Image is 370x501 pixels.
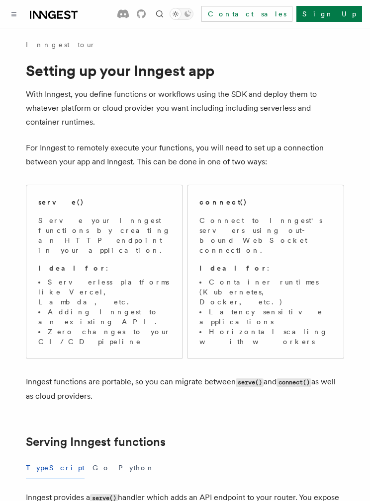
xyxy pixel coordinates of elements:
[38,277,171,307] li: Serverless platforms like Vercel, Lambda, etc.
[170,8,193,20] button: Toggle dark mode
[236,378,264,387] code: serve()
[38,264,106,272] strong: Ideal for
[277,378,311,387] code: connect()
[199,197,247,207] h2: connect()
[154,8,166,20] button: Find something...
[199,215,332,255] p: Connect to Inngest's servers using out-bound WebSocket connection.
[26,185,183,359] a: serve()Serve your Inngest functions by creating an HTTP endpoint in your application.Ideal for:Se...
[38,215,171,255] p: Serve your Inngest functions by creating an HTTP endpoint in your application.
[92,457,110,479] button: Go
[199,277,332,307] li: Container runtimes (Kubernetes, Docker, etc.)
[26,87,344,129] p: With Inngest, you define functions or workflows using the SDK and deploy them to whatever platfor...
[26,141,344,169] p: For Inngest to remotely execute your functions, you will need to set up a connection between your...
[26,375,344,403] p: Inngest functions are portable, so you can migrate between and as well as cloud providers.
[118,457,155,479] button: Python
[199,263,332,273] p: :
[26,40,95,50] a: Inngest tour
[199,264,267,272] strong: Ideal for
[187,185,344,359] a: connect()Connect to Inngest's servers using out-bound WebSocket connection.Ideal for:Container ru...
[26,457,85,479] button: TypeScript
[199,327,332,347] li: Horizontal scaling with workers
[26,435,166,449] a: Serving Inngest functions
[199,307,332,327] li: Latency sensitive applications
[8,8,20,20] button: Toggle navigation
[38,307,171,327] li: Adding Inngest to an existing API.
[296,6,362,22] a: Sign Up
[38,197,84,207] h2: serve()
[26,62,344,79] h1: Setting up your Inngest app
[38,263,171,273] p: :
[38,327,171,347] li: Zero changes to your CI/CD pipeline
[201,6,292,22] a: Contact sales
